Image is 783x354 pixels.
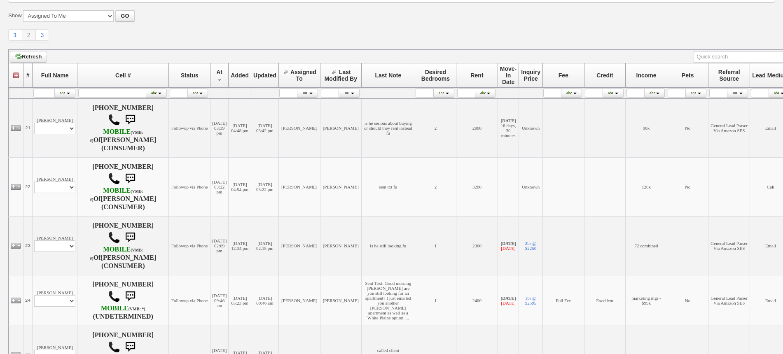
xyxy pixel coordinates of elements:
[90,248,143,261] font: (VMB: #)
[500,65,517,85] span: Move-In Date
[584,275,626,326] td: Excellent
[626,275,667,326] td: marketing mgr - $99k
[667,98,708,157] td: No
[253,72,276,79] span: Updated
[456,157,498,216] td: 3200
[108,172,120,185] img: call.png
[23,157,33,216] td: 22
[501,300,515,305] font: [DATE]
[501,241,516,246] b: [DATE]
[108,114,120,126] img: call.png
[181,72,199,79] span: Status
[90,130,143,143] font: (VMB: #)
[325,69,357,82] span: Last Modified By
[8,12,22,19] label: Show
[501,246,515,251] font: [DATE]
[41,72,69,79] span: Full Name
[10,51,47,63] a: Refresh
[169,216,210,275] td: Followup via Phone
[626,216,667,275] td: 72 combined
[108,290,120,303] img: call.png
[33,157,77,216] td: [PERSON_NAME]
[79,222,167,270] h4: [PHONE_NUMBER] Of (CONSUMER)
[23,216,33,275] td: 23
[210,157,228,216] td: [DATE] 03:22 pm
[415,157,456,216] td: 2
[636,72,657,79] span: Income
[421,69,450,82] span: Desired Bedrooms
[278,157,320,216] td: [PERSON_NAME]
[169,157,210,216] td: Followup via Phone
[229,157,251,216] td: [DATE] 04:54 pm
[470,72,483,79] span: Rent
[33,216,77,275] td: [PERSON_NAME]
[122,112,138,128] img: sms.png
[456,98,498,157] td: 2800
[231,72,249,79] span: Added
[23,63,33,87] th: #
[108,231,120,244] img: call.png
[101,305,145,312] b: Verizon Wireless
[122,170,138,187] img: sms.png
[229,98,251,157] td: [DATE] 04:48 pm
[251,98,278,157] td: [DATE] 03:42 pm
[362,275,415,326] td: Sent Text: Good morning [PERSON_NAME] are you still looking for an apartment? I just emailed you ...
[79,104,167,152] h4: [PHONE_NUMBER] Of (CONSUMER)
[33,275,77,326] td: [PERSON_NAME]
[103,246,131,253] font: MOBILE
[90,246,143,261] b: T-Mobile USA, Inc.
[718,69,740,82] span: Referral Source
[101,254,157,261] b: [PERSON_NAME]
[320,157,362,216] td: [PERSON_NAME]
[22,29,36,41] a: 2
[362,216,415,275] td: is he still looking fu
[542,275,584,326] td: Full Fee
[101,136,157,144] b: [PERSON_NAME]
[33,98,77,157] td: [PERSON_NAME]
[596,72,613,79] span: Credit
[108,341,120,353] img: call.png
[525,241,537,251] a: 2br @ $2250
[229,275,251,326] td: [DATE] 05:23 pm
[320,275,362,326] td: [PERSON_NAME]
[501,296,516,300] b: [DATE]
[362,98,415,157] td: is he serious about buying or should they rent instead fu
[23,275,33,326] td: 24
[251,157,278,216] td: [DATE] 03:22 pm
[626,98,667,157] td: 90k
[519,98,543,157] td: Unknown
[115,72,131,79] span: Cell #
[210,98,228,157] td: [DATE] 03:39 pm
[101,195,157,203] b: [PERSON_NAME]
[415,98,456,157] td: 2
[103,128,131,135] font: MOBILE
[320,98,362,157] td: [PERSON_NAME]
[667,157,708,216] td: No
[278,275,320,326] td: [PERSON_NAME]
[682,72,694,79] span: Pets
[115,10,134,22] button: GO
[23,98,33,157] td: 21
[415,216,456,275] td: 1
[708,98,750,157] td: General Lead Parser Via Amazon SES
[525,296,537,305] a: 1br @ $2595
[229,216,251,275] td: [DATE] 12:34 pm
[216,69,222,75] span: At
[169,275,210,326] td: Followup via Phone
[101,305,129,312] font: MOBILE
[278,98,320,157] td: [PERSON_NAME]
[210,275,228,326] td: [DATE] 09:46 am
[415,275,456,326] td: 1
[36,29,49,41] a: 3
[90,189,143,202] font: (VMB: #)
[708,275,750,326] td: General Lead Parser Via Amazon SES
[103,187,131,194] font: MOBILE
[708,216,750,275] td: General Lead Parser Via Amazon SES
[251,275,278,326] td: [DATE] 09:46 am
[210,216,228,275] td: [DATE] 02:09 pm
[498,98,519,157] td: 18 days, 30 minutes
[278,216,320,275] td: [PERSON_NAME]
[626,157,667,216] td: 120k
[559,72,568,79] span: Fee
[456,216,498,275] td: 2300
